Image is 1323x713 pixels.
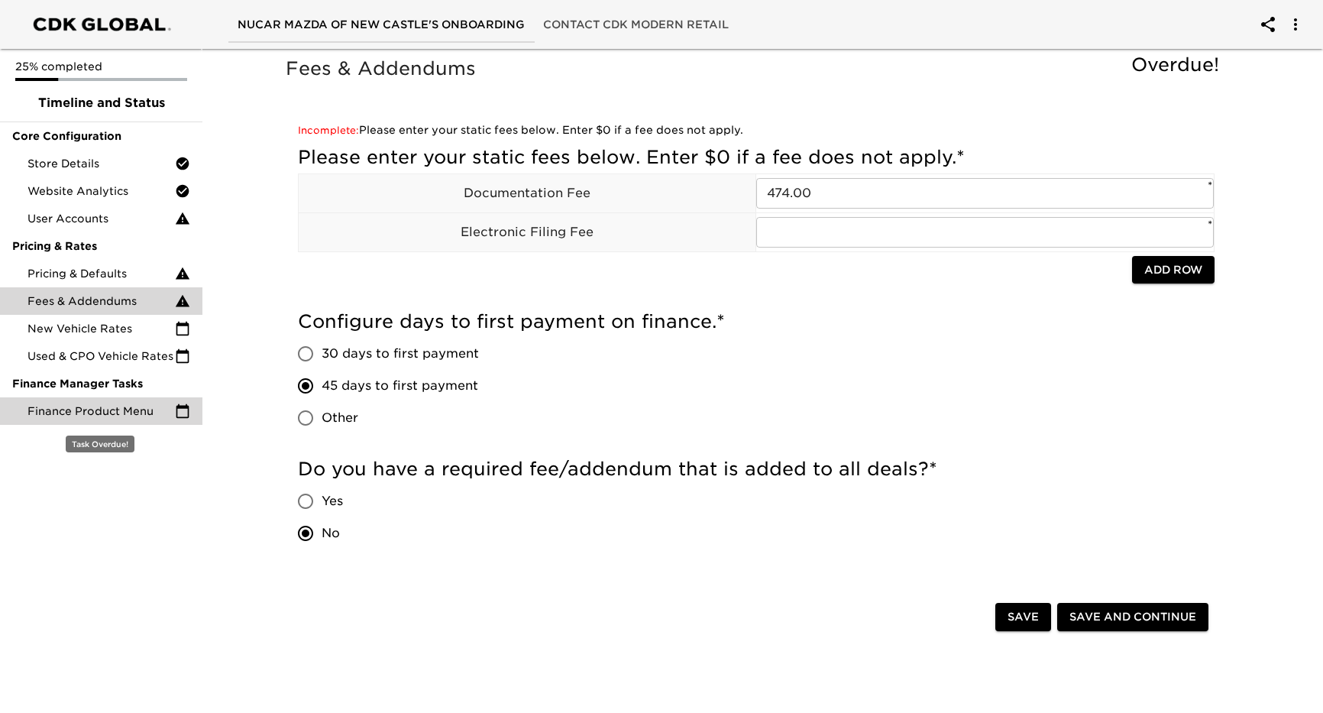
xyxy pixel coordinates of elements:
[299,223,756,241] p: Electronic Filing Fee
[1008,608,1039,627] span: Save
[1250,6,1286,43] button: account of current user
[12,376,190,391] span: Finance Manager Tasks
[1069,608,1196,627] span: Save and Continue
[543,15,729,34] span: Contact CDK Modern Retail
[286,57,1227,81] h5: Fees & Addendums
[12,94,190,112] span: Timeline and Status
[27,348,175,364] span: Used & CPO Vehicle Rates
[27,321,175,336] span: New Vehicle Rates
[27,183,175,199] span: Website Analytics
[322,492,343,510] span: Yes
[322,524,340,543] span: No
[298,310,1215,334] h5: Configure days to first payment on finance.
[298,457,1215,481] h5: Do you have a required fee/addendum that is added to all deals?
[1057,603,1208,631] button: Save and Continue
[15,59,187,74] p: 25% completed
[27,293,175,309] span: Fees & Addendums
[995,603,1051,631] button: Save
[322,345,479,363] span: 30 days to first payment
[298,124,743,136] a: Please enter your static fees below. Enter $0 if a fee does not apply.
[12,128,190,144] span: Core Configuration
[1132,256,1215,284] button: Add Row
[27,156,175,171] span: Store Details
[238,15,525,34] span: Nucar Mazda of New Castle's Onboarding
[27,211,175,226] span: User Accounts
[298,125,359,136] span: Incomplete:
[1277,6,1314,43] button: account of current user
[12,238,190,254] span: Pricing & Rates
[322,409,358,427] span: Other
[1144,261,1202,280] span: Add Row
[27,403,175,419] span: Finance Product Menu
[1131,53,1219,76] span: Overdue!
[298,145,1215,170] h5: Please enter your static fees below. Enter $0 if a fee does not apply.
[299,184,756,203] p: Documentation Fee
[27,266,175,281] span: Pricing & Defaults
[322,377,478,395] span: 45 days to first payment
